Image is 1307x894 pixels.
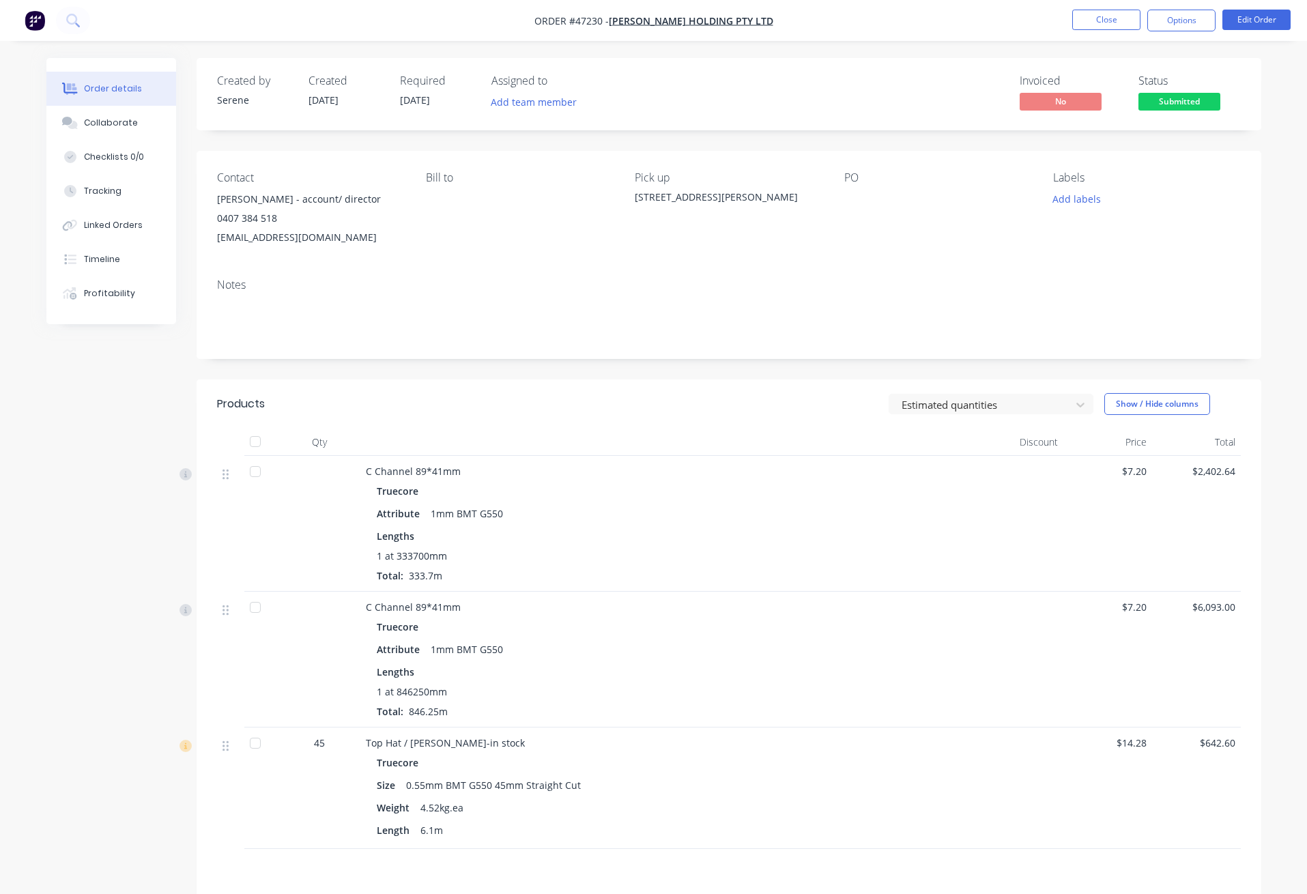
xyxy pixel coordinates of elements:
[635,190,822,204] div: [STREET_ADDRESS][PERSON_NAME]
[975,429,1063,456] div: Discount
[1020,93,1102,110] span: No
[217,228,404,247] div: [EMAIL_ADDRESS][DOMAIN_NAME]
[377,753,424,773] div: Truecore
[1069,464,1147,478] span: $7.20
[217,74,292,87] div: Created by
[308,93,339,106] span: [DATE]
[400,74,475,87] div: Required
[84,253,120,265] div: Timeline
[46,140,176,174] button: Checklists 0/0
[1222,10,1291,30] button: Edit Order
[46,106,176,140] button: Collaborate
[46,276,176,311] button: Profitability
[377,481,424,501] div: Truecore
[1072,10,1140,30] button: Close
[217,190,404,247] div: [PERSON_NAME] - account/ director0407 384 518[EMAIL_ADDRESS][DOMAIN_NAME]
[217,190,404,209] div: [PERSON_NAME] - account/ director
[377,684,447,699] span: 1 at 846250mm
[1158,736,1235,750] span: $642.60
[1104,393,1210,415] button: Show / Hide columns
[278,429,360,456] div: Qty
[377,798,415,818] div: Weight
[1046,190,1108,208] button: Add labels
[1138,74,1241,87] div: Status
[217,171,404,184] div: Contact
[377,549,447,563] span: 1 at 333700mm
[84,219,143,231] div: Linked Orders
[426,171,613,184] div: Bill to
[1138,93,1220,113] button: Submitted
[46,72,176,106] button: Order details
[415,820,448,840] div: 6.1m
[84,151,144,163] div: Checklists 0/0
[377,820,415,840] div: Length
[403,705,453,718] span: 846.25m
[377,665,414,679] span: Lengths
[84,287,135,300] div: Profitability
[1020,74,1122,87] div: Invoiced
[400,93,430,106] span: [DATE]
[425,639,508,659] div: 1mm BMT G550
[377,569,403,582] span: Total:
[377,617,424,637] div: Truecore
[1069,600,1147,614] span: $7.20
[377,529,414,543] span: Lengths
[217,396,265,412] div: Products
[1138,93,1220,110] span: Submitted
[377,775,401,795] div: Size
[366,465,461,478] span: C Channel 89*41mm
[1053,171,1240,184] div: Labels
[217,93,292,107] div: Serene
[84,117,138,129] div: Collaborate
[366,601,461,614] span: C Channel 89*41mm
[401,775,586,795] div: 0.55mm BMT G550 45mm Straight Cut
[377,705,403,718] span: Total:
[425,504,508,523] div: 1mm BMT G550
[1152,429,1241,456] div: Total
[635,171,822,184] div: Pick up
[84,185,121,197] div: Tracking
[377,504,425,523] div: Attribute
[609,14,773,27] a: [PERSON_NAME] Holding Pty Ltd
[46,242,176,276] button: Timeline
[217,278,1241,291] div: Notes
[1147,10,1216,31] button: Options
[1063,429,1152,456] div: Price
[366,736,525,749] span: Top Hat / [PERSON_NAME]-in stock
[483,93,584,111] button: Add team member
[491,93,584,111] button: Add team member
[308,74,384,87] div: Created
[1158,600,1235,614] span: $6,093.00
[1069,736,1147,750] span: $14.28
[314,736,325,750] span: 45
[217,209,404,228] div: 0407 384 518
[1158,464,1235,478] span: $2,402.64
[403,569,448,582] span: 333.7m
[415,798,469,818] div: 4.52kg.ea
[377,639,425,659] div: Attribute
[844,171,1031,184] div: PO
[534,14,609,27] span: Order #47230 -
[25,10,45,31] img: Factory
[46,174,176,208] button: Tracking
[84,83,142,95] div: Order details
[46,208,176,242] button: Linked Orders
[491,74,628,87] div: Assigned to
